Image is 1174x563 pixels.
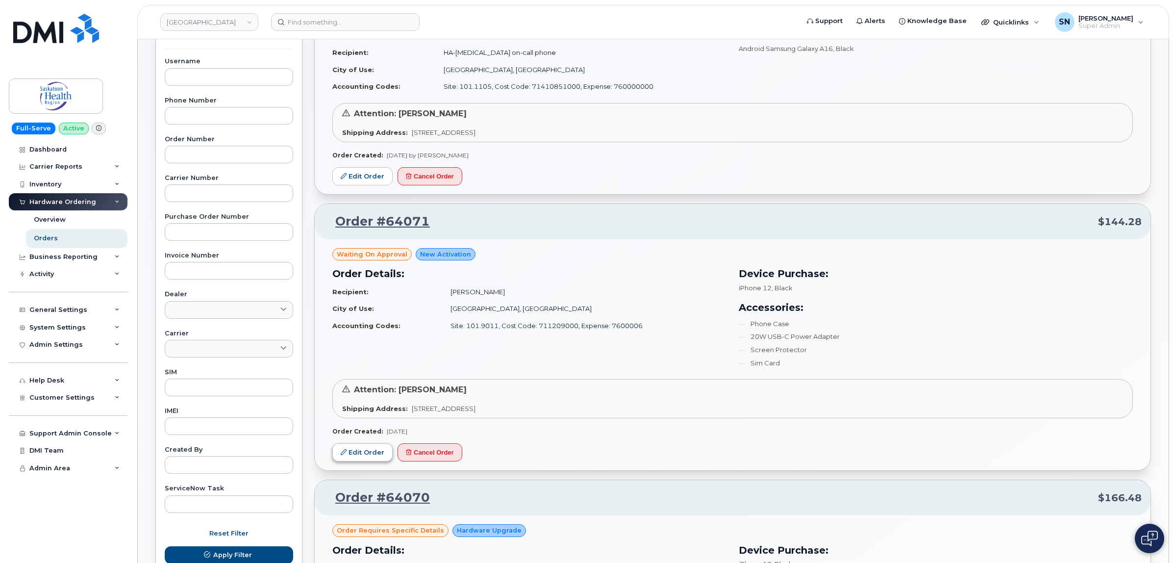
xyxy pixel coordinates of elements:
[398,167,462,185] button: Cancel Order
[387,428,407,435] span: [DATE]
[332,322,400,330] strong: Accounting Codes:
[435,61,726,78] td: [GEOGRAPHIC_DATA], [GEOGRAPHIC_DATA]
[165,253,293,259] label: Invoice Number
[800,11,849,31] a: Support
[165,408,293,414] label: IMEI
[739,358,1133,368] li: Sim Card
[739,345,1133,355] li: Screen Protector
[1098,215,1142,229] span: $144.28
[342,128,408,136] strong: Shipping Address:
[354,385,467,394] span: Attention: [PERSON_NAME]
[892,11,974,31] a: Knowledge Base
[165,214,293,220] label: Purchase Order Number
[739,266,1133,281] h3: Device Purchase:
[833,45,854,52] span: , Black
[1141,531,1158,546] img: Open chat
[165,525,293,542] button: Reset Filter
[337,250,407,259] span: Waiting On Approval
[442,300,727,317] td: [GEOGRAPHIC_DATA], [GEOGRAPHIC_DATA]
[342,405,408,412] strong: Shipping Address:
[412,405,475,412] span: [STREET_ADDRESS]
[165,98,293,104] label: Phone Number
[332,305,374,312] strong: City of Use:
[387,152,469,159] span: [DATE] by [PERSON_NAME]
[865,16,885,26] span: Alerts
[209,529,249,538] span: Reset Filter
[165,369,293,376] label: SIM
[271,13,420,31] input: Find something...
[993,18,1029,26] span: Quicklinks
[739,300,1133,315] h3: Accessories:
[332,443,393,461] a: Edit Order
[739,284,772,292] span: iPhone 12
[420,250,471,259] span: New Activation
[165,58,293,65] label: Username
[1078,22,1133,30] span: Super Admin
[974,12,1046,32] div: Quicklinks
[815,16,843,26] span: Support
[739,45,833,52] span: Android Samsung Galaxy A16
[739,319,1133,329] li: Phone Case
[1078,14,1133,22] span: [PERSON_NAME]
[849,11,892,31] a: Alerts
[332,82,400,90] strong: Accounting Codes:
[907,16,967,26] span: Knowledge Base
[332,543,727,558] h3: Order Details:
[1059,16,1070,28] span: SN
[160,13,258,31] a: Saskatoon Health Region
[435,44,726,61] td: HA-[MEDICAL_DATA] on-call phone
[332,152,383,159] strong: Order Created:
[457,526,522,535] span: Hardware Upgrade
[165,486,293,492] label: ServiceNow Task
[337,526,444,535] span: Order requires Specific details
[165,291,293,298] label: Dealer
[213,550,252,560] span: Apply Filter
[435,78,726,95] td: Site: 101.1105, Cost Code: 71410851000, Expense: 760000000
[1048,12,1150,32] div: Sabrina Nguyen
[739,332,1133,341] li: 20W USB-C Power Adapter
[165,175,293,181] label: Carrier Number
[332,266,727,281] h3: Order Details:
[412,128,475,136] span: [STREET_ADDRESS]
[165,331,293,337] label: Carrier
[165,136,293,143] label: Order Number
[324,213,430,230] a: Order #64071
[442,317,727,334] td: Site: 101.9011, Cost Code: 711209000, Expense: 7600006
[332,66,374,74] strong: City of Use:
[442,283,727,301] td: [PERSON_NAME]
[398,443,462,461] button: Cancel Order
[332,428,383,435] strong: Order Created:
[354,109,467,118] span: Attention: [PERSON_NAME]
[739,543,1133,558] h3: Device Purchase:
[324,489,430,507] a: Order #64070
[332,167,393,185] a: Edit Order
[165,447,293,453] label: Created By
[332,288,369,296] strong: Recipient:
[332,49,369,56] strong: Recipient:
[772,284,793,292] span: , Black
[1098,491,1142,505] span: $166.48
